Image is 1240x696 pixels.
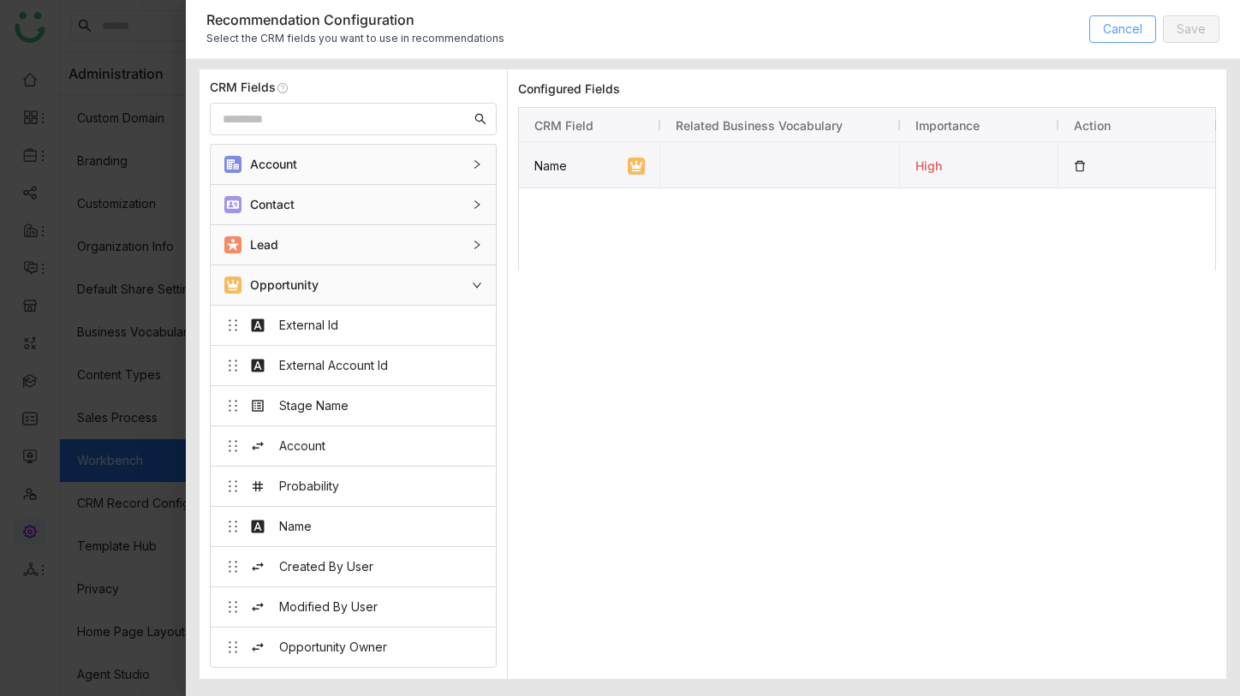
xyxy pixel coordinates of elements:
[211,145,496,184] div: Account
[534,118,593,133] span: CRM Field
[250,519,271,534] i: font_download
[224,156,241,173] img: account.svg
[519,142,1215,188] div: Press SPACE to deselect this row.
[224,357,241,374] img: holder-outlined.svg
[1103,20,1142,39] span: Cancel
[224,639,241,656] img: holder-outlined.svg
[1089,15,1156,43] button: Cancel
[224,397,241,414] img: holder-outlined.svg
[628,158,645,175] img: opportunity.svg
[206,29,504,48] div: Select the CRM fields you want to use in recommendations
[224,437,241,455] img: holder-outlined.svg
[534,143,567,188] div: Name
[915,118,980,133] span: Importance
[279,316,338,335] div: External Id
[224,277,241,294] img: opportunity.svg
[250,438,271,454] i: swap_horiz
[250,398,271,413] i: list_alt
[279,517,312,536] div: Name
[250,318,271,333] i: font_download
[250,559,271,574] i: swap_horiz
[224,196,241,213] img: contact.svg
[250,195,295,214] div: Contact
[279,638,387,657] div: Opportunity Owner
[224,317,241,334] img: holder-outlined.svg
[676,118,843,133] span: Related Business Vocabulary
[211,225,496,265] div: Lead
[900,142,1058,187] div: high
[250,599,271,615] i: swap_horiz
[1074,118,1111,133] span: Action
[250,358,271,373] i: font_download
[211,265,496,305] div: Opportunity
[279,396,349,415] div: Stage Name
[224,558,241,575] img: holder-outlined.svg
[250,155,297,174] div: Account
[279,437,325,455] div: Account
[518,80,1216,98] div: Configured Fields
[279,356,388,375] div: External Account Id
[206,10,504,29] div: Recommendation Configuration
[224,478,241,495] img: holder-outlined.svg
[279,477,339,496] div: Probability
[250,639,271,655] i: swap_horiz
[250,276,319,294] div: Opportunity
[211,185,496,224] div: Contact
[224,518,241,535] img: holder-outlined.svg
[250,479,271,494] i: tag
[224,598,241,616] img: holder-outlined.svg
[1163,15,1219,43] button: Save
[279,557,373,576] div: Created By User
[279,598,378,616] div: Modified By User
[250,235,278,254] div: Lead
[224,236,241,253] img: lead.svg
[210,80,288,94] div: CRM Fields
